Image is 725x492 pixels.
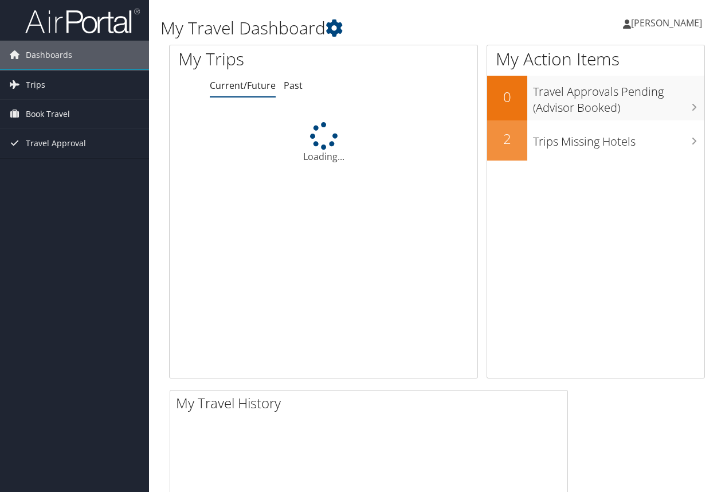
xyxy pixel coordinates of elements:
h2: 2 [487,129,527,149]
span: Travel Approval [26,129,86,158]
a: 0Travel Approvals Pending (Advisor Booked) [487,76,704,120]
h3: Trips Missing Hotels [533,128,704,150]
h2: 0 [487,87,527,107]
img: airportal-logo.png [25,7,140,34]
span: Trips [26,71,45,99]
h1: My Trips [178,47,340,71]
a: Past [284,79,303,92]
a: Current/Future [210,79,276,92]
h3: Travel Approvals Pending (Advisor Booked) [533,78,704,116]
div: Loading... [170,122,477,163]
span: [PERSON_NAME] [631,17,702,29]
h1: My Action Items [487,47,704,71]
a: 2Trips Missing Hotels [487,120,704,161]
h2: My Travel History [176,393,567,413]
span: Book Travel [26,100,70,128]
span: Dashboards [26,41,72,69]
h1: My Travel Dashboard [160,16,529,40]
a: [PERSON_NAME] [623,6,714,40]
